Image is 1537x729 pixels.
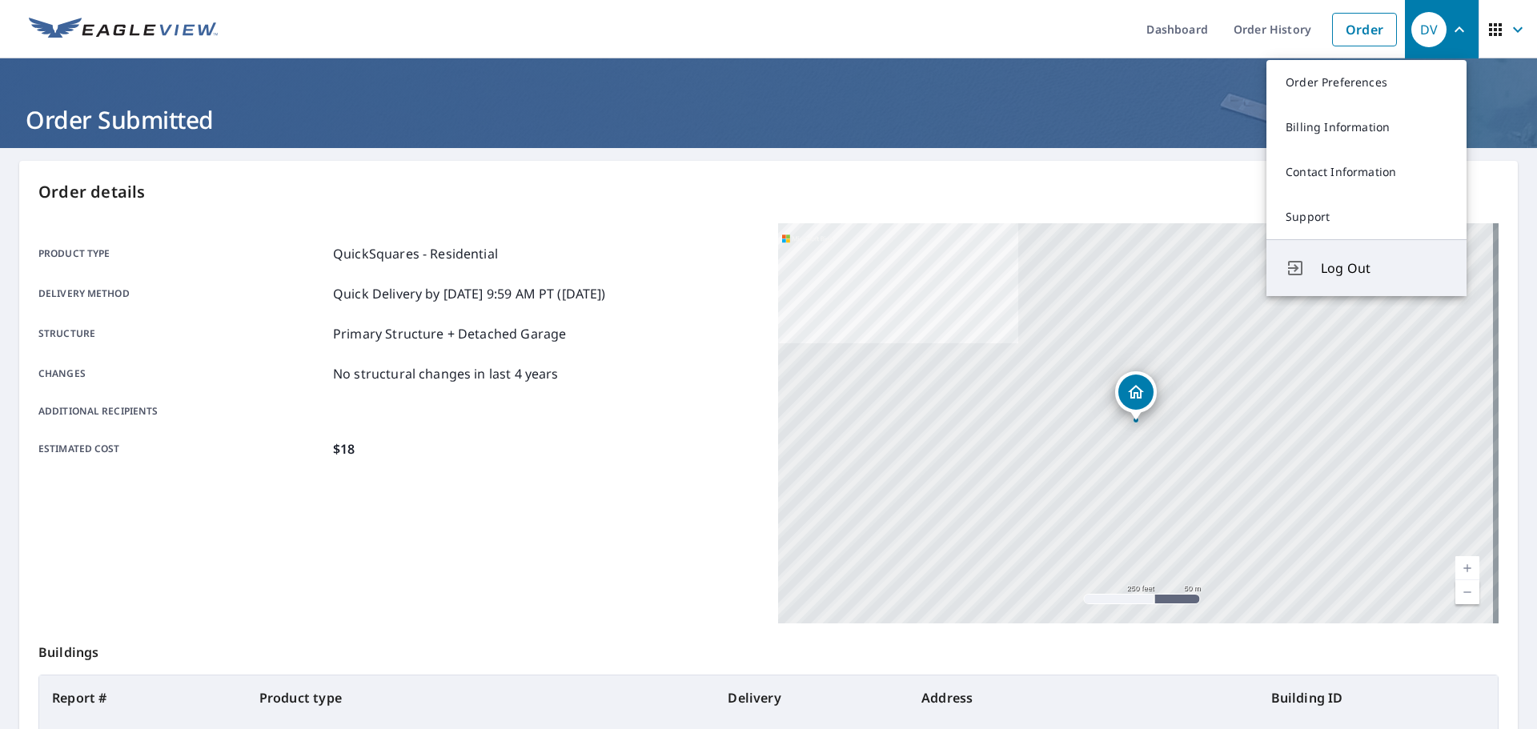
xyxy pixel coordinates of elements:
div: DV [1411,12,1447,47]
p: Product type [38,244,327,263]
p: Primary Structure + Detached Garage [333,324,566,343]
a: Current Level 17, Zoom In [1455,556,1479,580]
span: Log Out [1321,258,1447,278]
th: Product type [247,675,716,720]
th: Report # [39,675,247,720]
a: Billing Information [1266,105,1467,150]
p: Additional recipients [38,404,327,419]
p: No structural changes in last 4 years [333,364,559,383]
h1: Order Submitted [19,103,1518,136]
p: Quick Delivery by [DATE] 9:59 AM PT ([DATE]) [333,284,606,303]
a: Support [1266,194,1467,239]
img: EV Logo [29,18,218,42]
a: Contact Information [1266,150,1467,194]
p: Structure [38,324,327,343]
p: Estimated cost [38,439,327,459]
p: Buildings [38,623,1499,675]
p: Delivery method [38,284,327,303]
th: Delivery [715,675,909,720]
a: Order [1332,13,1397,46]
p: $18 [333,439,355,459]
a: Current Level 17, Zoom Out [1455,580,1479,604]
div: Dropped pin, building 1, Residential property, 16933 Birwood Ave Beverly Hills, MI 48025 [1115,371,1157,421]
button: Log Out [1266,239,1467,296]
p: QuickSquares - Residential [333,244,498,263]
th: Address [909,675,1258,720]
p: Order details [38,180,1499,204]
p: Changes [38,364,327,383]
a: Order Preferences [1266,60,1467,105]
th: Building ID [1258,675,1498,720]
